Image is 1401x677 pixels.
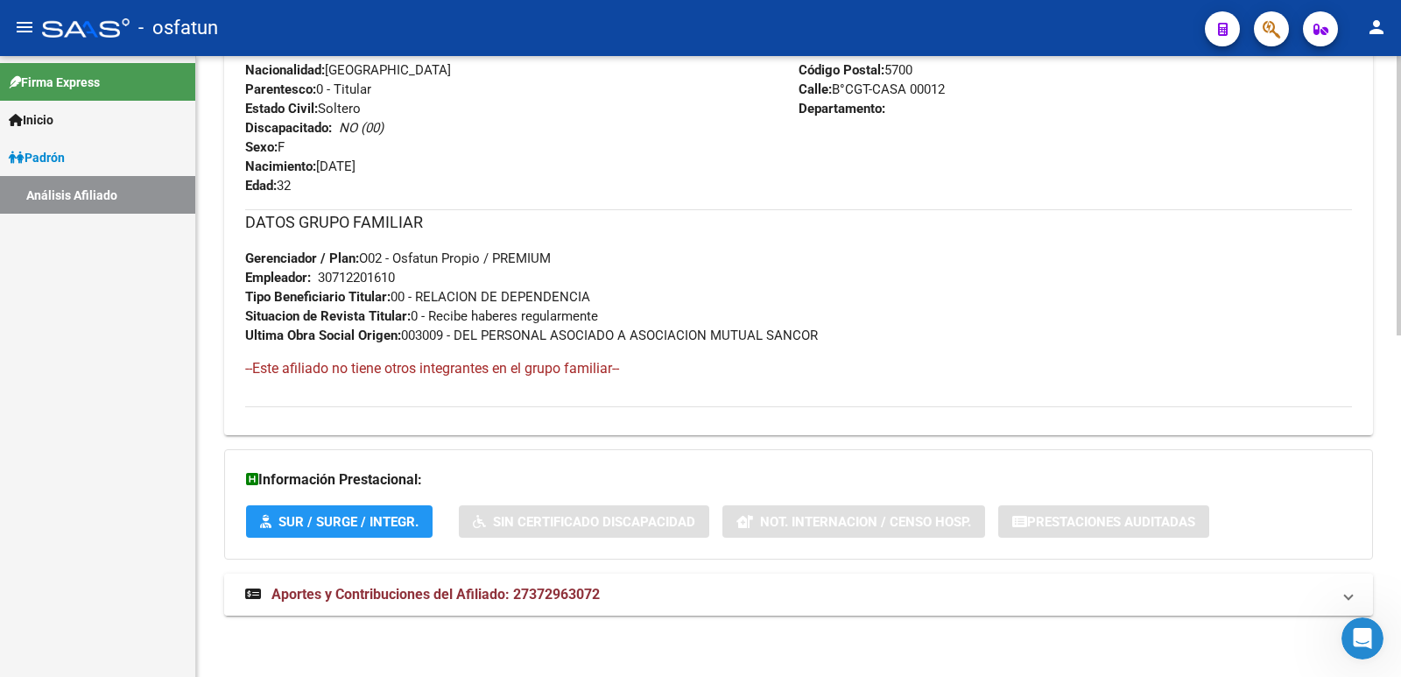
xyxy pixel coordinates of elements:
strong: Nacimiento: [245,159,316,174]
strong: Estado Civil: [245,101,318,116]
strong: Tipo Beneficiario Titular: [245,289,391,305]
span: [GEOGRAPHIC_DATA] [245,62,451,78]
button: Sin Certificado Discapacidad [459,505,709,538]
strong: Nacionalidad: [245,62,325,78]
span: 5700 [799,62,912,78]
span: Soltero [245,101,361,116]
h3: Información Prestacional: [246,468,1351,492]
span: 0 - Recibe haberes regularmente [245,308,598,324]
iframe: Intercom live chat [1341,617,1383,659]
span: [DATE] [245,159,356,174]
span: Firma Express [9,73,100,92]
strong: Gerenciador / Plan: [245,250,359,266]
span: Sin Certificado Discapacidad [493,514,695,530]
span: Aportes y Contribuciones del Afiliado: 27372963072 [271,586,600,603]
span: B°CGT-CASA 00012 [799,81,945,97]
button: Not. Internacion / Censo Hosp. [722,505,985,538]
span: Prestaciones Auditadas [1027,514,1195,530]
span: DU - DOCUMENTO UNICO 37296307 [245,43,526,59]
mat-icon: menu [14,17,35,38]
strong: Discapacitado: [245,120,332,136]
strong: Calle: [799,81,832,97]
mat-expansion-panel-header: Aportes y Contribuciones del Afiliado: 27372963072 [224,574,1373,616]
mat-icon: person [1366,17,1387,38]
span: O02 - Osfatun Propio / PREMIUM [245,250,551,266]
strong: Localidad: [799,43,858,59]
strong: Sexo: [245,139,278,155]
span: SUR / SURGE / INTEGR. [278,514,419,530]
h3: DATOS GRUPO FAMILIAR [245,210,1352,235]
i: NO (00) [339,120,384,136]
span: 003009 - DEL PERSONAL ASOCIADO A ASOCIACION MUTUAL SANCOR [245,328,818,343]
strong: Ultima Obra Social Origen: [245,328,401,343]
strong: Empleador: [245,270,311,286]
strong: Código Postal: [799,62,884,78]
span: SAN LUIS [799,43,915,59]
span: 0 - Titular [245,81,371,97]
div: 30712201610 [318,268,395,287]
span: 32 [245,178,291,194]
span: Padrón [9,148,65,167]
h4: --Este afiliado no tiene otros integrantes en el grupo familiar-- [245,359,1352,378]
span: F [245,139,285,155]
strong: Situacion de Revista Titular: [245,308,411,324]
span: 00 - RELACION DE DEPENDENCIA [245,289,590,305]
strong: Departamento: [799,101,885,116]
button: Prestaciones Auditadas [998,505,1209,538]
button: SUR / SURGE / INTEGR. [246,505,433,538]
span: Not. Internacion / Censo Hosp. [760,514,971,530]
strong: Parentesco: [245,81,316,97]
strong: Documento: [245,43,315,59]
strong: Edad: [245,178,277,194]
span: - osfatun [138,9,218,47]
span: Inicio [9,110,53,130]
